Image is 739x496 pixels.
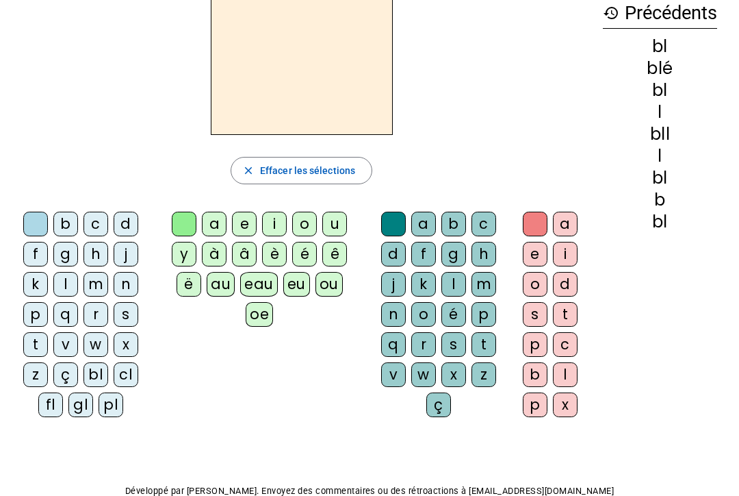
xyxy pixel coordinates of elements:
[23,242,48,266] div: f
[553,332,578,357] div: c
[292,212,317,236] div: o
[441,332,466,357] div: s
[603,38,717,55] div: bl
[603,5,619,21] mat-icon: history
[523,332,547,357] div: p
[114,332,138,357] div: x
[114,212,138,236] div: d
[411,362,436,387] div: w
[322,242,347,266] div: ê
[83,332,108,357] div: w
[553,362,578,387] div: l
[283,272,310,297] div: eu
[603,214,717,230] div: bl
[603,170,717,186] div: bl
[603,104,717,121] div: l
[471,302,496,327] div: p
[23,272,48,297] div: k
[441,242,466,266] div: g
[441,302,466,327] div: é
[83,242,108,266] div: h
[603,148,717,164] div: l
[523,242,547,266] div: e
[471,212,496,236] div: c
[23,332,48,357] div: t
[553,212,578,236] div: a
[471,242,496,266] div: h
[262,212,287,236] div: i
[381,272,406,297] div: j
[53,302,78,327] div: q
[441,362,466,387] div: x
[232,212,257,236] div: e
[441,272,466,297] div: l
[441,212,466,236] div: b
[231,157,372,184] button: Effacer les sélections
[553,302,578,327] div: t
[603,192,717,208] div: b
[114,272,138,297] div: n
[603,60,717,77] div: blé
[381,302,406,327] div: n
[553,242,578,266] div: i
[207,272,235,297] div: au
[114,242,138,266] div: j
[411,242,436,266] div: f
[202,242,226,266] div: à
[53,362,78,387] div: ç
[523,272,547,297] div: o
[523,362,547,387] div: b
[523,393,547,417] div: p
[260,162,355,179] span: Effacer les sélections
[322,212,347,236] div: u
[240,272,278,297] div: eau
[553,393,578,417] div: x
[411,332,436,357] div: r
[411,302,436,327] div: o
[83,272,108,297] div: m
[83,212,108,236] div: c
[426,393,451,417] div: ç
[262,242,287,266] div: è
[172,242,196,266] div: y
[381,362,406,387] div: v
[53,272,78,297] div: l
[523,302,547,327] div: s
[242,164,255,177] mat-icon: close
[114,302,138,327] div: s
[471,362,496,387] div: z
[114,362,138,387] div: cl
[553,272,578,297] div: d
[99,393,123,417] div: pl
[381,332,406,357] div: q
[246,302,273,327] div: oe
[603,126,717,142] div: bll
[83,302,108,327] div: r
[411,212,436,236] div: a
[232,242,257,266] div: â
[315,272,343,297] div: ou
[68,393,93,417] div: gl
[411,272,436,297] div: k
[53,242,78,266] div: g
[177,272,201,297] div: ë
[603,82,717,99] div: bl
[202,212,226,236] div: a
[23,302,48,327] div: p
[471,272,496,297] div: m
[38,393,63,417] div: fl
[83,362,108,387] div: bl
[471,332,496,357] div: t
[53,332,78,357] div: v
[292,242,317,266] div: é
[23,362,48,387] div: z
[53,212,78,236] div: b
[381,242,406,266] div: d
